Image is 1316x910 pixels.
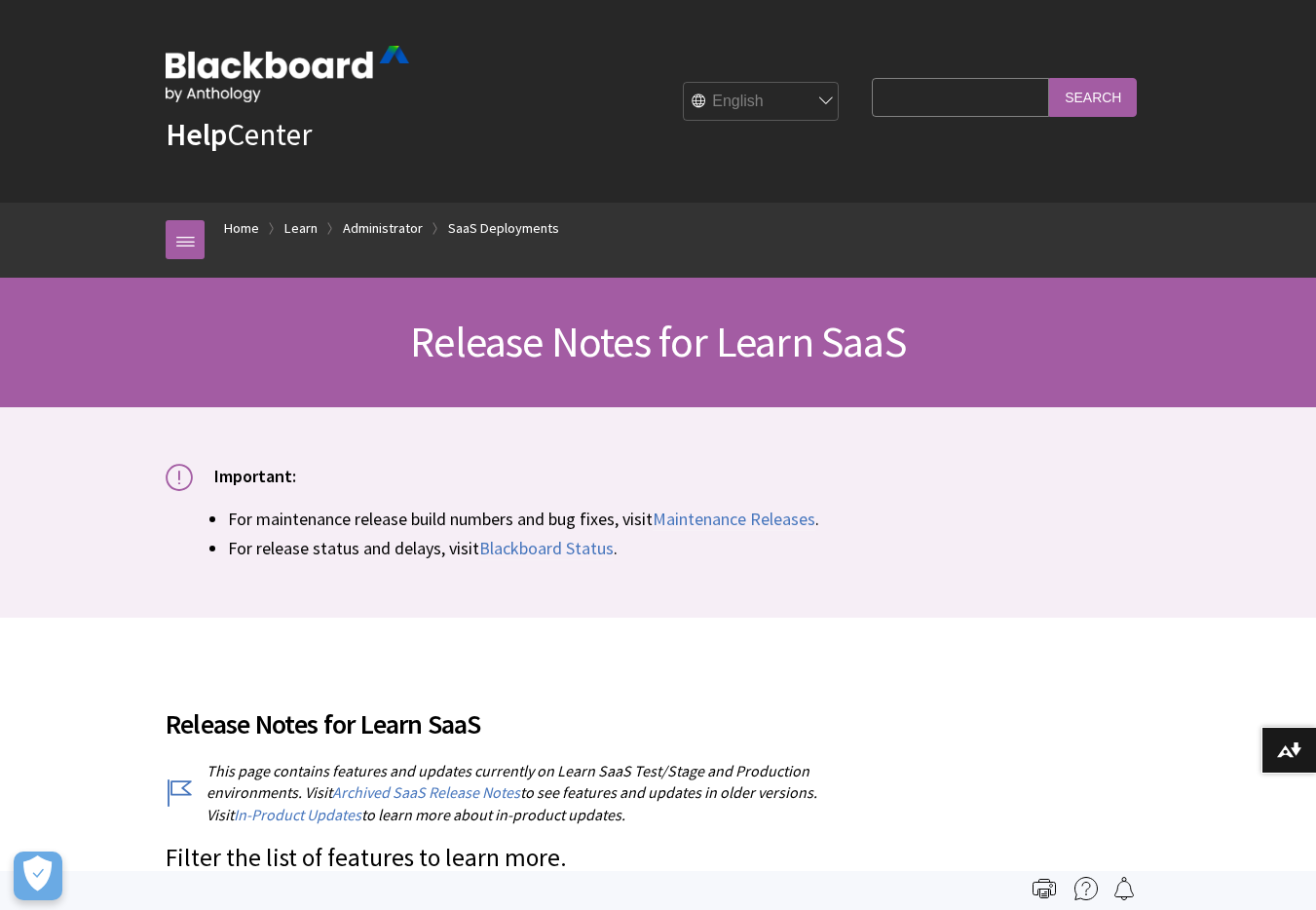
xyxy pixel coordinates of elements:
a: Maintenance Releases [653,508,815,531]
a: In-Product Updates [234,805,361,825]
strong: Help [166,115,227,154]
img: More help [1074,877,1098,900]
p: Filter the list of features to learn more. [166,841,862,876]
a: Archived SaaS Release Notes [332,782,520,803]
img: Print [1033,877,1056,900]
span: Release Notes for Learn SaaS [410,315,906,368]
a: Home [224,216,259,241]
select: Site Language Selector [684,83,840,122]
button: Open Preferences [14,852,62,900]
img: Follow this page [1112,877,1136,900]
li: For maintenance release build numbers and bug fixes, visit . [228,506,1150,532]
a: SaaS Deployments [448,216,559,241]
p: This page contains features and updates currently on Learn SaaS Test/Stage and Production environ... [166,760,862,825]
span: Important: [214,465,296,487]
h2: Release Notes for Learn SaaS [166,680,862,744]
img: Blackboard by Anthology [166,46,409,102]
li: For release status and delays, visit . [228,535,1150,561]
a: Blackboard Status [479,537,614,560]
a: Administrator [343,216,423,241]
a: HelpCenter [166,115,312,154]
input: Search [1049,78,1137,116]
a: Learn [284,216,318,241]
